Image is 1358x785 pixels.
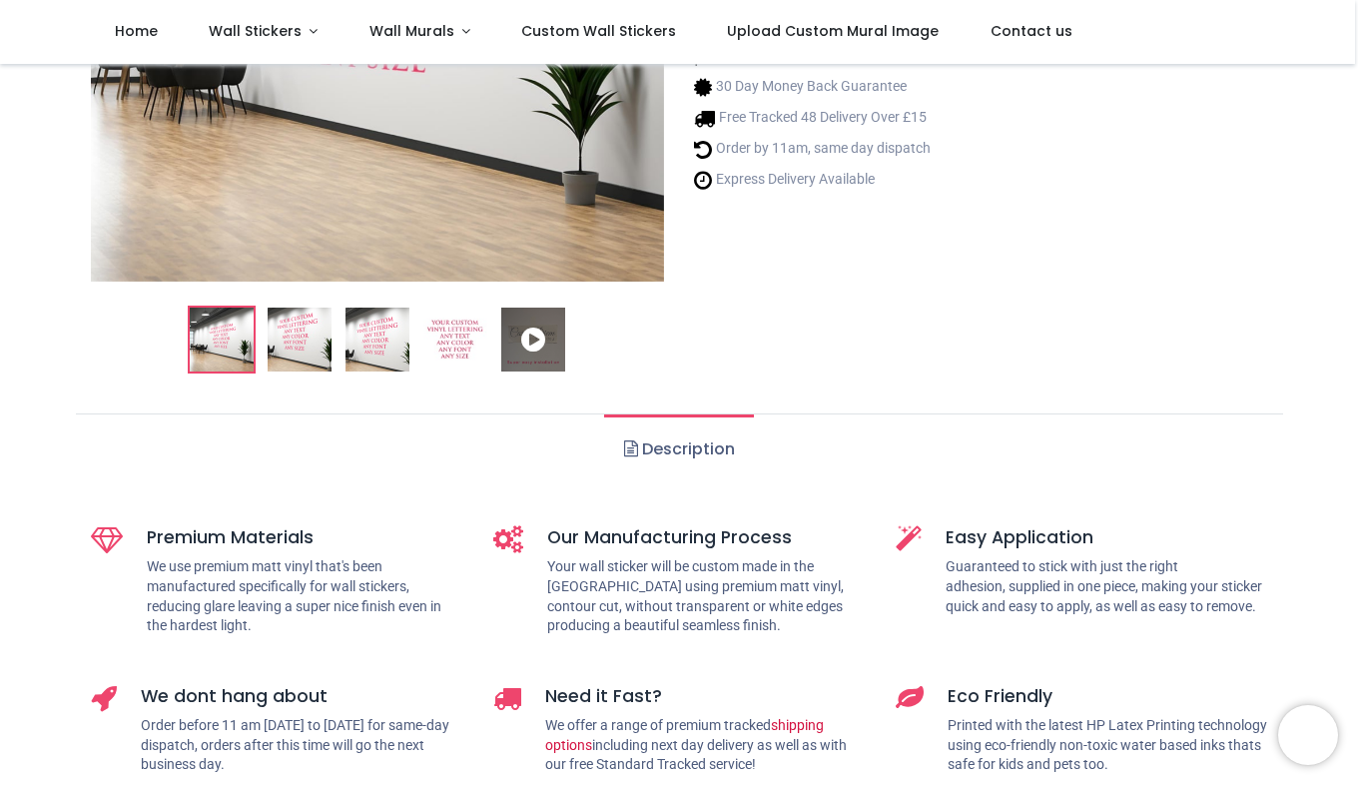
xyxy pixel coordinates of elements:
li: Order by 11am, same day dispatch [694,139,981,160]
li: 30 Day Money Back Guarantee [694,77,981,98]
span: Wall Stickers [209,21,302,41]
img: WS-74142-02 [268,308,332,372]
a: shipping options [545,717,824,753]
li: Free Tracked 48 Delivery Over £15 [694,108,981,129]
span: Contact us [991,21,1072,41]
span: Wall Murals [369,21,454,41]
p: Guaranteed to stick with just the right adhesion, supplied in one piece, making your sticker quic... [946,557,1268,616]
img: WS-74142-03 [345,308,409,372]
p: We offer a range of premium tracked including next day delivery as well as with our free Standard... [545,716,866,775]
li: Express Delivery Available [694,170,981,191]
p: We use premium matt vinyl that's been manufactured specifically for wall stickers, reducing glare... [147,557,463,635]
p: Order before 11 am [DATE] to [DATE] for same-day dispatch, orders after this time will go the nex... [141,716,463,775]
h5: Eco Friendly [948,684,1268,709]
h5: Need it Fast? [545,684,866,709]
p: Your wall sticker will be custom made in the [GEOGRAPHIC_DATA] using premium matt vinyl, contour ... [547,557,866,635]
span: Custom Wall Stickers [521,21,676,41]
p: Printed with the latest HP Latex Printing technology using eco-friendly non-toxic water based ink... [948,716,1268,775]
img: Custom Wall Sticker Quote Any Text & Colour - Vinyl Lettering [190,308,254,372]
h5: Easy Application [946,525,1268,550]
a: Description [604,414,753,484]
iframe: Brevo live chat [1278,705,1338,765]
span: Home [115,21,158,41]
h5: Our Manufacturing Process [547,525,866,550]
span: Upload Custom Mural Image [727,21,939,41]
h5: We dont hang about [141,684,463,709]
h5: Premium Materials [147,525,463,550]
img: WS-74142-04 [423,308,487,372]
